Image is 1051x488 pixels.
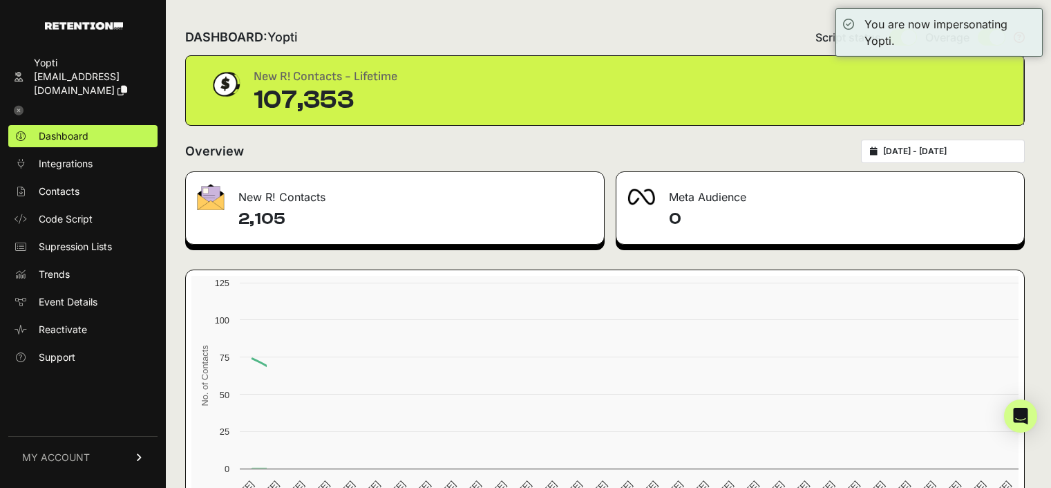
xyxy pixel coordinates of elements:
[39,240,112,254] span: Supression Lists
[254,86,397,114] div: 107,353
[22,451,90,464] span: MY ACCOUNT
[39,295,97,309] span: Event Details
[8,319,158,341] a: Reactivate
[39,268,70,281] span: Trends
[220,390,229,400] text: 50
[254,67,397,86] div: New R! Contacts - Lifetime
[8,52,158,102] a: Yopti [EMAIL_ADDRESS][DOMAIN_NAME]
[39,129,88,143] span: Dashboard
[185,28,298,47] h2: DASHBOARD:
[200,345,210,406] text: No. of Contacts
[8,236,158,258] a: Supression Lists
[8,208,158,230] a: Code Script
[8,436,158,478] a: MY ACCOUNT
[8,291,158,313] a: Event Details
[215,315,229,326] text: 100
[225,464,229,474] text: 0
[45,22,123,30] img: Retention.com
[39,323,87,337] span: Reactivate
[39,157,93,171] span: Integrations
[8,263,158,285] a: Trends
[815,29,881,46] span: Script status
[8,346,158,368] a: Support
[185,142,244,161] h2: Overview
[208,67,243,102] img: dollar-coin-05c43ed7efb7bc0c12610022525b4bbbb207c7efeef5aecc26f025e68dcafac9.png
[197,184,225,210] img: fa-envelope-19ae18322b30453b285274b1b8af3d052b27d846a4fbe8435d1a52b978f639a2.png
[34,56,152,70] div: Yopti
[34,71,120,96] span: [EMAIL_ADDRESS][DOMAIN_NAME]
[864,16,1035,49] div: You are now impersonating Yopti.
[39,350,75,364] span: Support
[8,153,158,175] a: Integrations
[215,278,229,288] text: 125
[8,125,158,147] a: Dashboard
[238,208,593,230] h4: 2,105
[267,30,298,44] span: Yopti
[39,212,93,226] span: Code Script
[1004,400,1037,433] div: Open Intercom Messenger
[669,208,1014,230] h4: 0
[220,353,229,363] text: 75
[186,172,604,214] div: New R! Contacts
[616,172,1025,214] div: Meta Audience
[39,185,79,198] span: Contacts
[8,180,158,203] a: Contacts
[627,189,655,205] img: fa-meta-2f981b61bb99beabf952f7030308934f19ce035c18b003e963880cc3fabeebb7.png
[220,426,229,437] text: 25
